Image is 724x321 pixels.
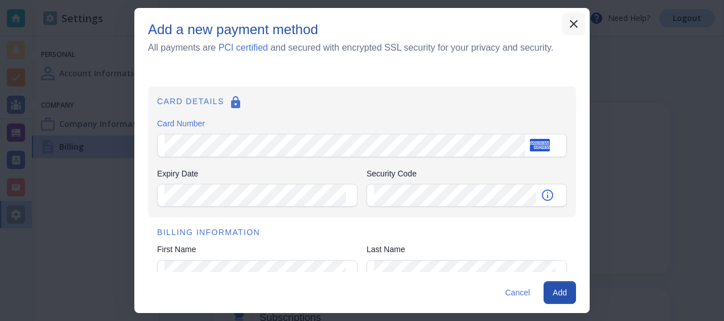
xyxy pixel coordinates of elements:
[148,40,553,55] h6: All payments are and secured with encrypted SSL security for your privacy and security.
[219,43,268,52] a: PCI certified
[157,227,567,239] h6: BILLING INFORMATION
[148,22,318,38] h5: Add a new payment method
[541,188,554,202] svg: Security code is the 3-4 digit number on the back of your card
[157,118,567,129] label: Card Number
[500,281,534,304] button: Cancel
[157,96,567,113] h6: CARD DETAILS
[544,281,576,304] button: Add
[530,139,550,151] img: American Express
